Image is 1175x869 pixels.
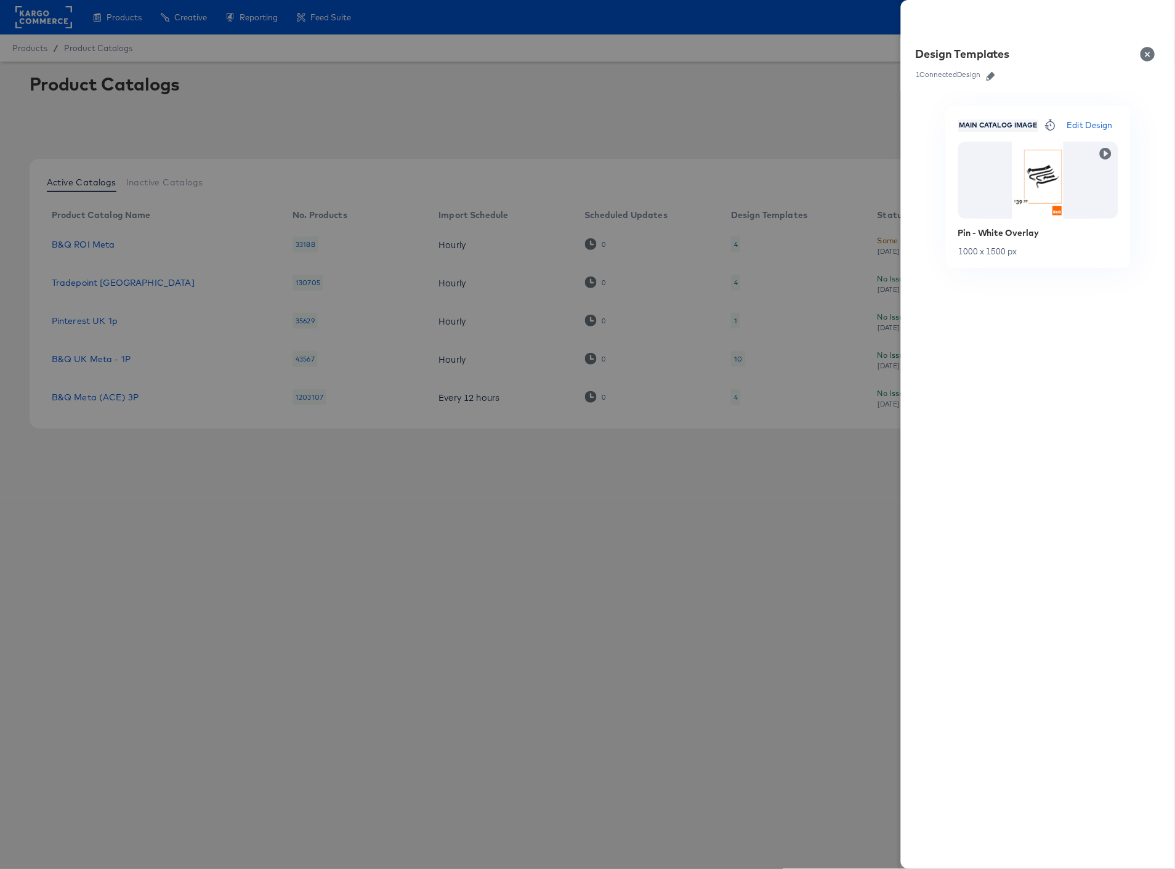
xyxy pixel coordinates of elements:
[916,47,1010,62] div: Design Templates
[1067,118,1113,132] span: Edit Design
[958,247,1118,256] div: 1000 x 1500 px
[916,70,982,79] div: 1 Connected Design
[1062,118,1118,132] button: Edit Design
[958,228,1118,238] div: Pin - White Overlay
[1133,37,1168,71] button: Close
[958,121,1039,131] span: Main Catalog Image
